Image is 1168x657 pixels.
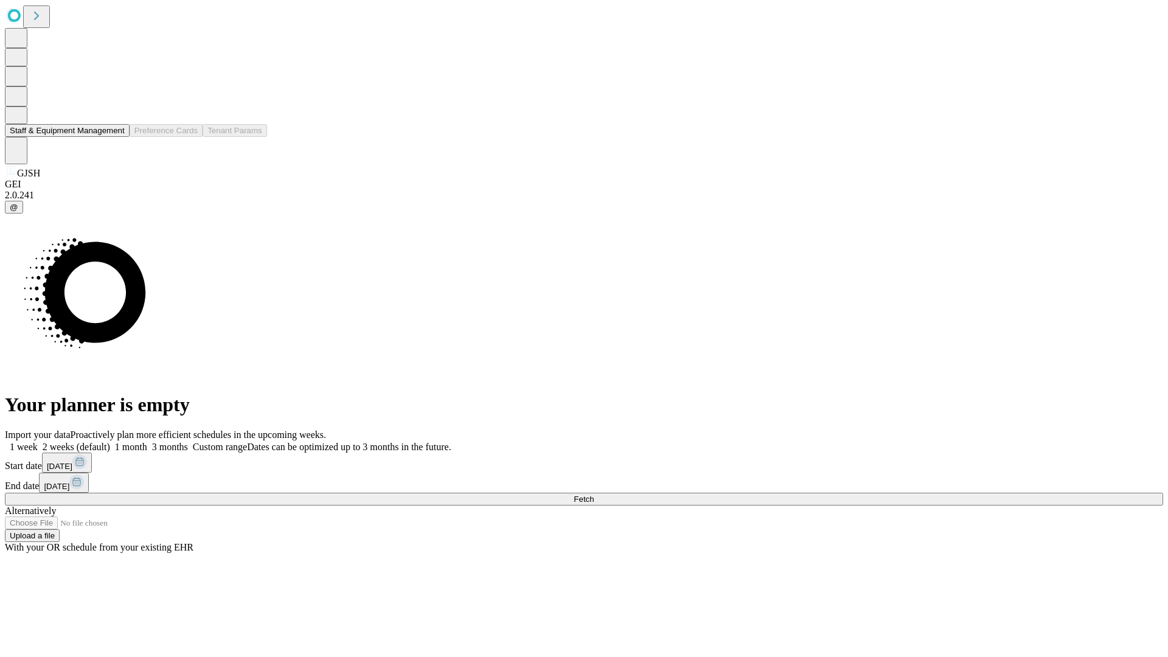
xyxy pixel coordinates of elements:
span: Import your data [5,429,71,440]
button: Tenant Params [203,124,267,137]
span: 2 weeks (default) [43,442,110,452]
span: [DATE] [47,462,72,471]
button: Staff & Equipment Management [5,124,130,137]
button: [DATE] [39,473,89,493]
button: Fetch [5,493,1163,506]
button: [DATE] [42,453,92,473]
span: 3 months [152,442,188,452]
span: 1 month [115,442,147,452]
span: 1 week [10,442,38,452]
div: Start date [5,453,1163,473]
div: End date [5,473,1163,493]
span: @ [10,203,18,212]
div: 2.0.241 [5,190,1163,201]
button: @ [5,201,23,214]
span: Fetch [574,495,594,504]
span: Proactively plan more efficient schedules in the upcoming weeks. [71,429,326,440]
span: [DATE] [44,482,69,491]
button: Upload a file [5,529,60,542]
button: Preference Cards [130,124,203,137]
div: GEI [5,179,1163,190]
h1: Your planner is empty [5,394,1163,416]
span: Dates can be optimized up to 3 months in the future. [247,442,451,452]
span: Custom range [193,442,247,452]
span: Alternatively [5,506,56,516]
span: With your OR schedule from your existing EHR [5,542,193,552]
span: GJSH [17,168,40,178]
